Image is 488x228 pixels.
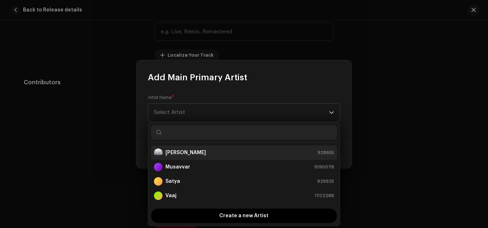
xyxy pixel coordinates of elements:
span: 1702288 [315,192,334,199]
span: 929925 [317,178,334,185]
div: dropdown trigger [329,104,334,122]
span: Add Main Primary Artist [148,72,247,83]
span: Select Artist [154,110,185,115]
strong: [PERSON_NAME] [165,149,206,156]
li: Vaaj [151,189,337,203]
label: Artist Name [148,95,174,100]
strong: Musavvar [165,163,190,171]
strong: Satya [165,178,180,185]
li: Satya [151,174,337,189]
span: 1090078 [314,163,334,171]
li: Musavvar [151,160,337,174]
img: 2bf94d61-9455-4572-a624-18c4c4b30fe6 [154,148,163,157]
ul: Option List [148,143,340,206]
strong: Vaaj [165,192,177,199]
li: Akhil Redhu [151,146,337,160]
span: Select Artist [154,104,329,122]
span: 928655 [318,149,334,156]
span: Create a new Artist [219,209,268,223]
